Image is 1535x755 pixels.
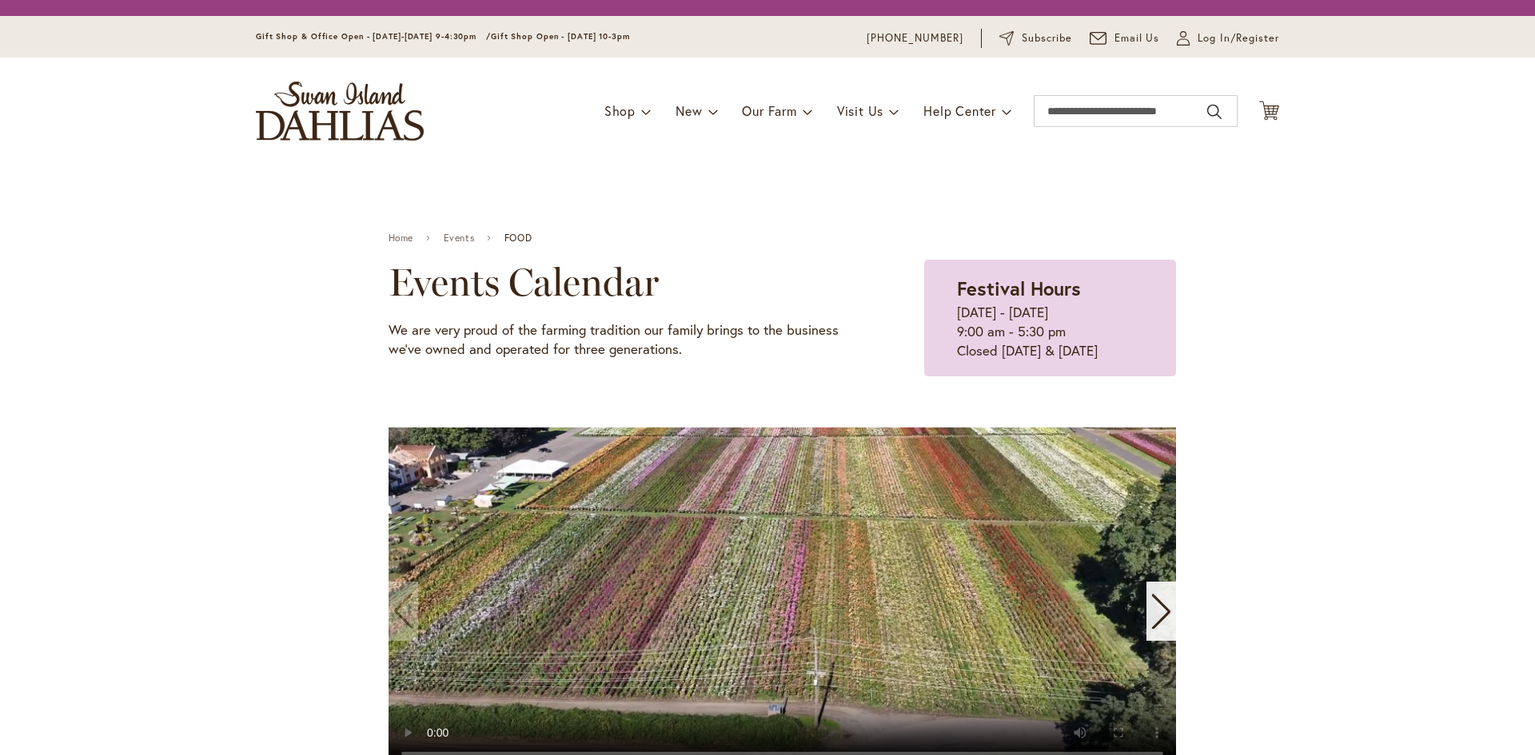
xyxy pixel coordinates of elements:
a: Events [444,232,475,244]
a: [PHONE_NUMBER] [867,30,963,46]
span: Visit Us [837,102,883,119]
h2: Events Calendar [389,260,845,304]
button: Search [1207,99,1222,125]
a: Log In/Register [1177,30,1279,46]
span: FOOD [504,232,532,244]
p: [DATE] - [DATE] 9:00 am - 5:30 pm Closed [DATE] & [DATE] [957,303,1142,360]
span: Shop [604,102,636,119]
span: New [676,102,702,119]
strong: Festival Hours [957,276,1081,301]
span: Gift Shop & Office Open - [DATE]-[DATE] 9-4:30pm / [256,31,491,42]
span: Log In/Register [1198,30,1279,46]
p: We are very proud of the farming tradition our family brings to the business we've owned and oper... [389,320,845,359]
span: Help Center [923,102,996,119]
a: Subscribe [999,30,1072,46]
a: Home [389,232,413,244]
a: Email Us [1090,30,1160,46]
span: Email Us [1114,30,1160,46]
span: Gift Shop Open - [DATE] 10-3pm [491,31,630,42]
a: store logo [256,81,424,141]
span: Our Farm [742,102,796,119]
span: Subscribe [1022,30,1072,46]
